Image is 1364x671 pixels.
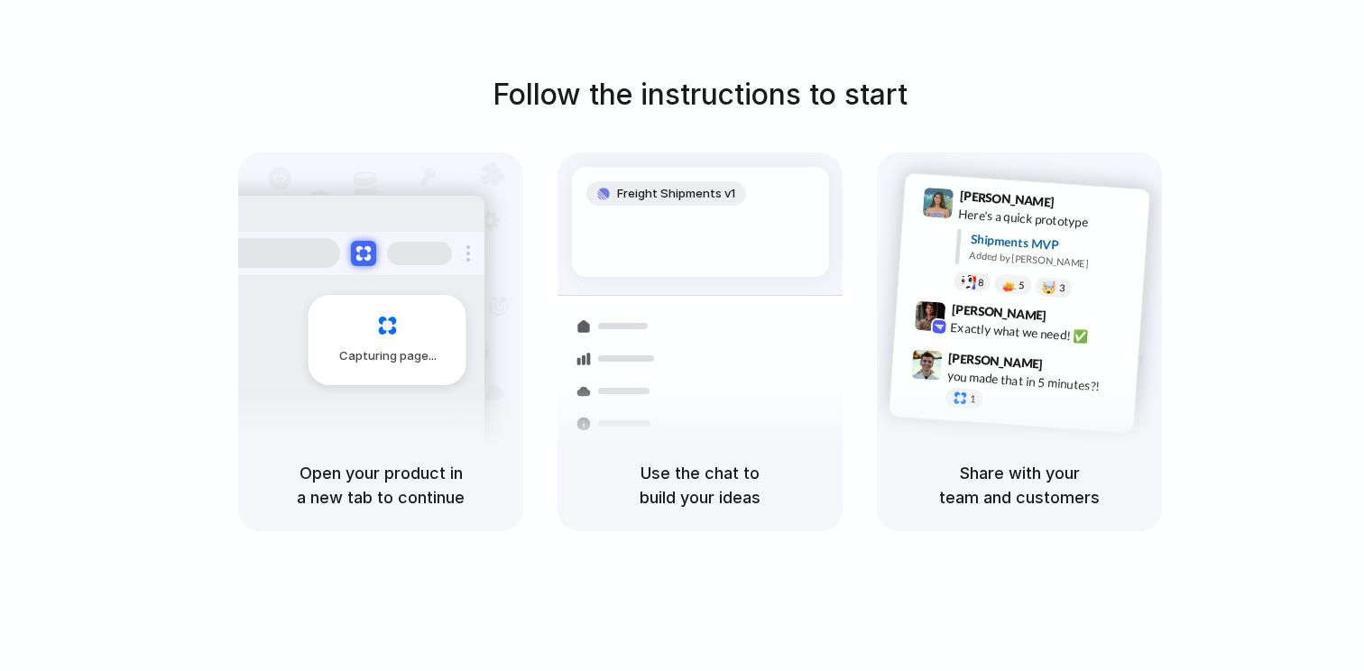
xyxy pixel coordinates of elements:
[958,204,1138,234] div: Here's a quick prototype
[951,299,1046,326] span: [PERSON_NAME]
[948,347,1044,373] span: [PERSON_NAME]
[946,366,1127,397] div: you made that in 5 minutes?!
[617,185,735,203] span: Freight Shipments v1
[959,186,1055,212] span: [PERSON_NAME]
[260,461,502,510] h5: Open your product in a new tab to continue
[1060,194,1097,216] span: 9:41 AM
[970,394,976,404] span: 1
[1048,356,1085,378] span: 9:47 AM
[1052,308,1089,329] span: 9:42 AM
[1042,280,1057,294] div: 🤯
[969,248,1135,274] div: Added by [PERSON_NAME]
[1059,283,1065,293] span: 3
[493,73,908,116] h1: Follow the instructions to start
[970,229,1137,259] div: Shipments MVP
[1018,280,1025,290] span: 5
[978,277,984,287] span: 8
[950,317,1130,348] div: Exactly what we need! ✅
[339,347,439,365] span: Capturing page
[899,461,1140,510] h5: Share with your team and customers
[579,461,821,510] h5: Use the chat to build your ideas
